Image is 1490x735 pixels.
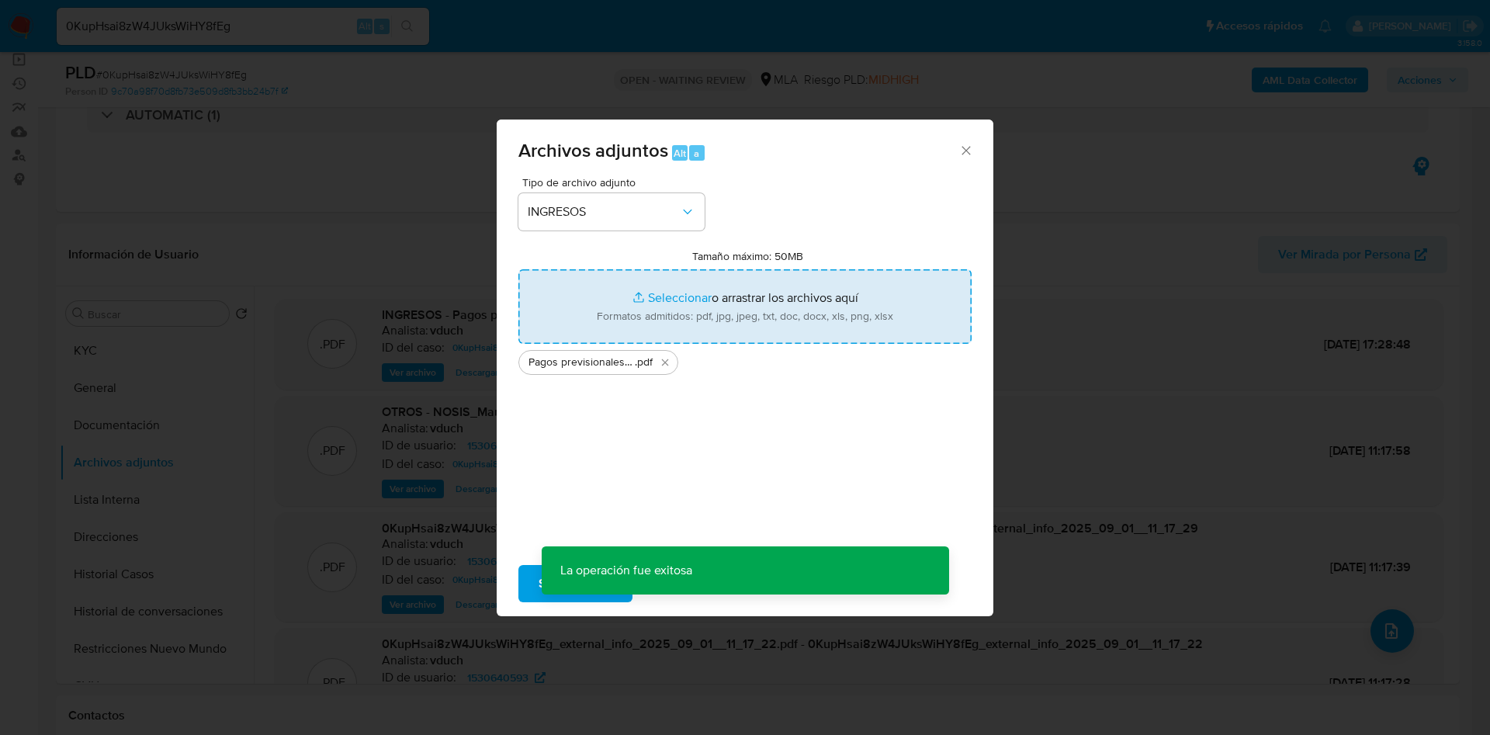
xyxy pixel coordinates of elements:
[635,355,653,370] span: .pdf
[518,344,972,375] ul: Archivos seleccionados
[674,146,686,161] span: Alt
[542,546,711,595] p: La operación fue exitosa
[539,567,612,601] span: Subir archivo
[692,249,803,263] label: Tamaño máximo: 50MB
[528,204,680,220] span: INGRESOS
[518,193,705,231] button: INGRESOS
[656,353,674,372] button: Eliminar Pagos previsionales - Feb y Jul 25.pdf
[518,565,632,602] button: Subir archivo
[528,355,635,370] span: Pagos previsionales - Feb y [DATE]
[522,177,709,188] span: Tipo de archivo adjunto
[518,137,668,164] span: Archivos adjuntos
[694,146,699,161] span: a
[958,143,972,157] button: Cerrar
[659,567,709,601] span: Cancelar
